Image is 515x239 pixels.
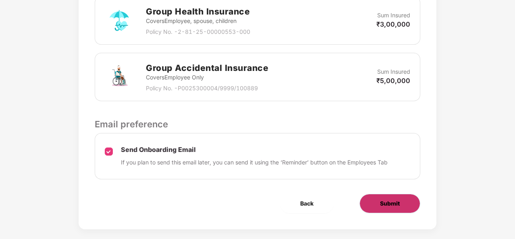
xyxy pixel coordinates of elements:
[377,11,410,20] p: Sum Insured
[146,27,250,36] p: Policy No. - 2-81-25-00000553-000
[105,6,134,35] img: svg+xml;base64,PHN2ZyB4bWxucz0iaHR0cDovL3d3dy53My5vcmcvMjAwMC9zdmciIHdpZHRoPSI3MiIgaGVpZ2h0PSI3Mi...
[280,194,334,213] button: Back
[121,145,388,154] p: Send Onboarding Email
[359,194,420,213] button: Submit
[300,199,314,208] span: Back
[146,61,268,75] h2: Group Accidental Insurance
[376,20,410,29] p: ₹3,00,000
[146,5,250,18] h2: Group Health Insurance
[376,76,410,85] p: ₹5,00,000
[146,73,268,82] p: Covers Employee Only
[95,117,420,131] p: Email preference
[146,17,250,25] p: Covers Employee, spouse, children
[380,199,400,208] span: Submit
[377,67,410,76] p: Sum Insured
[121,158,388,167] p: If you plan to send this email later, you can send it using the ‘Reminder’ button on the Employee...
[146,84,268,93] p: Policy No. - P0025300004/9999/100889
[105,62,134,91] img: svg+xml;base64,PHN2ZyB4bWxucz0iaHR0cDovL3d3dy53My5vcmcvMjAwMC9zdmciIHdpZHRoPSI3MiIgaGVpZ2h0PSI3Mi...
